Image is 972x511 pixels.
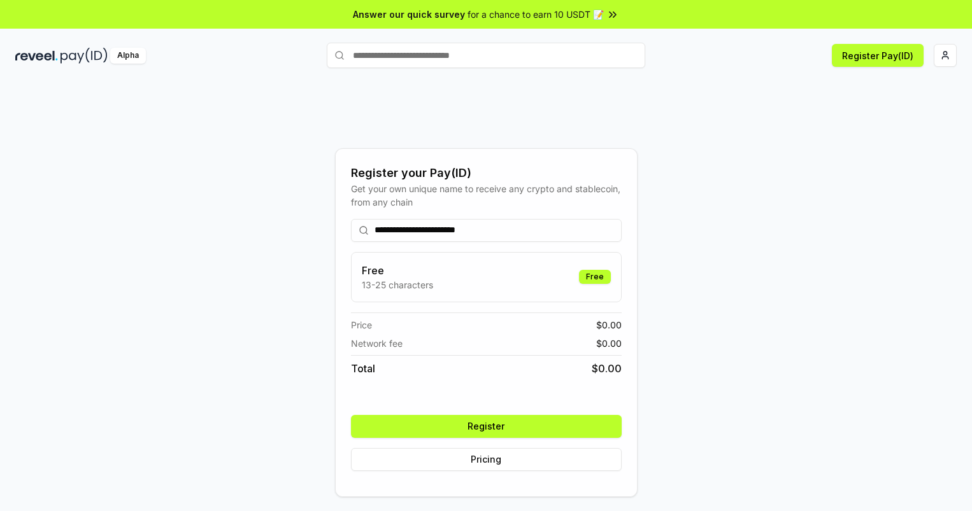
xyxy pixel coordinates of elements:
[579,270,611,284] div: Free
[351,361,375,376] span: Total
[832,44,924,67] button: Register Pay(ID)
[362,263,433,278] h3: Free
[351,318,372,332] span: Price
[592,361,622,376] span: $ 0.00
[351,337,403,350] span: Network fee
[468,8,604,21] span: for a chance to earn 10 USDT 📝
[61,48,108,64] img: pay_id
[351,164,622,182] div: Register your Pay(ID)
[596,318,622,332] span: $ 0.00
[596,337,622,350] span: $ 0.00
[351,448,622,471] button: Pricing
[110,48,146,64] div: Alpha
[353,8,465,21] span: Answer our quick survey
[15,48,58,64] img: reveel_dark
[362,278,433,291] p: 13-25 characters
[351,182,622,209] div: Get your own unique name to receive any crypto and stablecoin, from any chain
[351,415,622,438] button: Register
